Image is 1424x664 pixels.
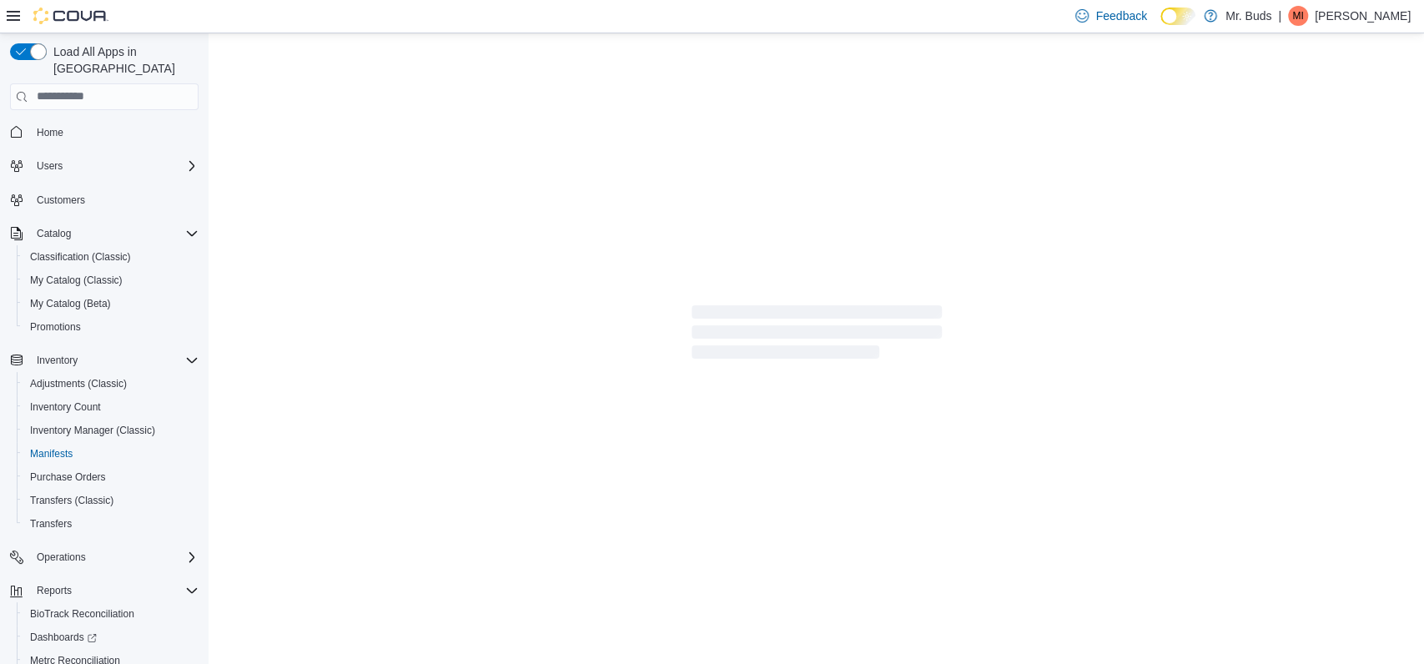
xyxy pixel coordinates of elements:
[30,297,111,310] span: My Catalog (Beta)
[23,397,108,417] a: Inventory Count
[23,627,103,647] a: Dashboards
[37,354,78,367] span: Inventory
[30,350,199,370] span: Inventory
[17,315,205,339] button: Promotions
[23,247,138,267] a: Classification (Classic)
[30,547,199,567] span: Operations
[23,490,199,511] span: Transfers (Classic)
[23,420,162,440] a: Inventory Manager (Classic)
[37,551,86,564] span: Operations
[3,154,205,178] button: Users
[23,444,79,464] a: Manifests
[1315,6,1411,26] p: [PERSON_NAME]
[17,626,205,649] a: Dashboards
[30,631,97,644] span: Dashboards
[17,442,205,465] button: Manifests
[23,627,199,647] span: Dashboards
[30,581,78,601] button: Reports
[30,350,84,370] button: Inventory
[17,269,205,292] button: My Catalog (Classic)
[1160,8,1195,25] input: Dark Mode
[1292,6,1303,26] span: MI
[30,250,131,264] span: Classification (Classic)
[30,224,199,244] span: Catalog
[23,467,199,487] span: Purchase Orders
[37,126,63,139] span: Home
[30,320,81,334] span: Promotions
[30,424,155,437] span: Inventory Manager (Classic)
[23,467,113,487] a: Purchase Orders
[37,194,85,207] span: Customers
[37,227,71,240] span: Catalog
[17,245,205,269] button: Classification (Classic)
[30,494,113,507] span: Transfers (Classic)
[17,602,205,626] button: BioTrack Reconciliation
[30,400,101,414] span: Inventory Count
[30,581,199,601] span: Reports
[3,349,205,372] button: Inventory
[1225,6,1271,26] p: Mr. Buds
[3,579,205,602] button: Reports
[23,444,199,464] span: Manifests
[30,274,123,287] span: My Catalog (Classic)
[17,395,205,419] button: Inventory Count
[30,122,199,143] span: Home
[17,372,205,395] button: Adjustments (Classic)
[30,547,93,567] button: Operations
[692,309,942,362] span: Loading
[1095,8,1146,24] span: Feedback
[30,224,78,244] button: Catalog
[30,470,106,484] span: Purchase Orders
[30,156,69,176] button: Users
[30,156,199,176] span: Users
[30,447,73,460] span: Manifests
[17,419,205,442] button: Inventory Manager (Classic)
[23,294,118,314] a: My Catalog (Beta)
[23,270,129,290] a: My Catalog (Classic)
[23,604,141,624] a: BioTrack Reconciliation
[1278,6,1281,26] p: |
[47,43,199,77] span: Load All Apps in [GEOGRAPHIC_DATA]
[30,123,70,143] a: Home
[30,607,134,621] span: BioTrack Reconciliation
[1160,25,1161,26] span: Dark Mode
[3,120,205,144] button: Home
[3,222,205,245] button: Catalog
[23,514,78,534] a: Transfers
[37,584,72,597] span: Reports
[3,188,205,212] button: Customers
[23,317,199,337] span: Promotions
[23,397,199,417] span: Inventory Count
[23,270,199,290] span: My Catalog (Classic)
[37,159,63,173] span: Users
[17,489,205,512] button: Transfers (Classic)
[23,374,199,394] span: Adjustments (Classic)
[17,512,205,536] button: Transfers
[23,604,199,624] span: BioTrack Reconciliation
[23,420,199,440] span: Inventory Manager (Classic)
[3,546,205,569] button: Operations
[30,190,92,210] a: Customers
[23,374,133,394] a: Adjustments (Classic)
[23,294,199,314] span: My Catalog (Beta)
[30,517,72,531] span: Transfers
[1288,6,1308,26] div: Mike Issa
[33,8,108,24] img: Cova
[30,377,127,390] span: Adjustments (Classic)
[23,317,88,337] a: Promotions
[30,189,199,210] span: Customers
[17,465,205,489] button: Purchase Orders
[17,292,205,315] button: My Catalog (Beta)
[23,490,120,511] a: Transfers (Classic)
[23,514,199,534] span: Transfers
[23,247,199,267] span: Classification (Classic)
